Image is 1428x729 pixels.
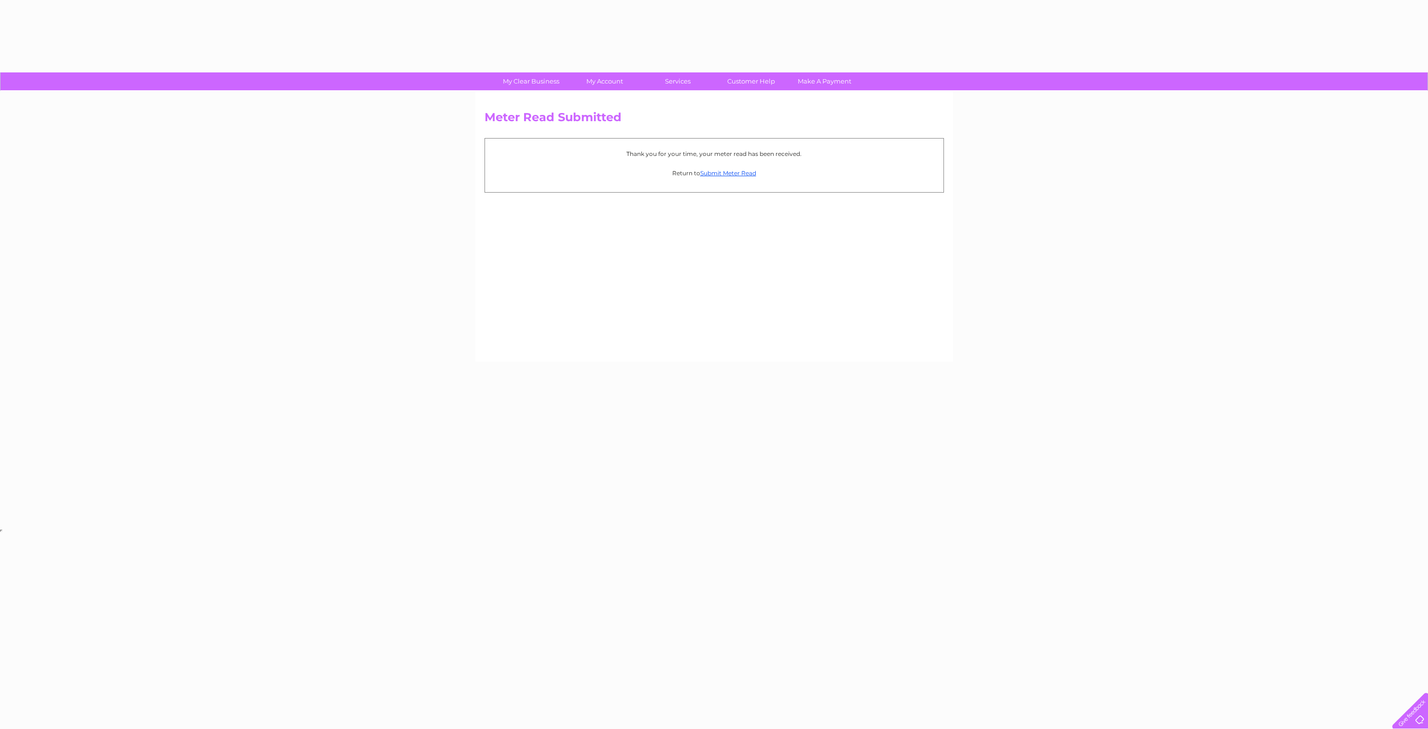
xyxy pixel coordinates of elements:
a: Submit Meter Read [700,169,756,177]
a: Customer Help [711,72,791,90]
a: My Clear Business [491,72,571,90]
p: Thank you for your time, your meter read has been received. [490,149,939,158]
p: Return to [490,168,939,178]
a: Make A Payment [785,72,864,90]
a: Services [638,72,718,90]
h2: Meter Read Submitted [485,111,944,129]
a: My Account [565,72,644,90]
